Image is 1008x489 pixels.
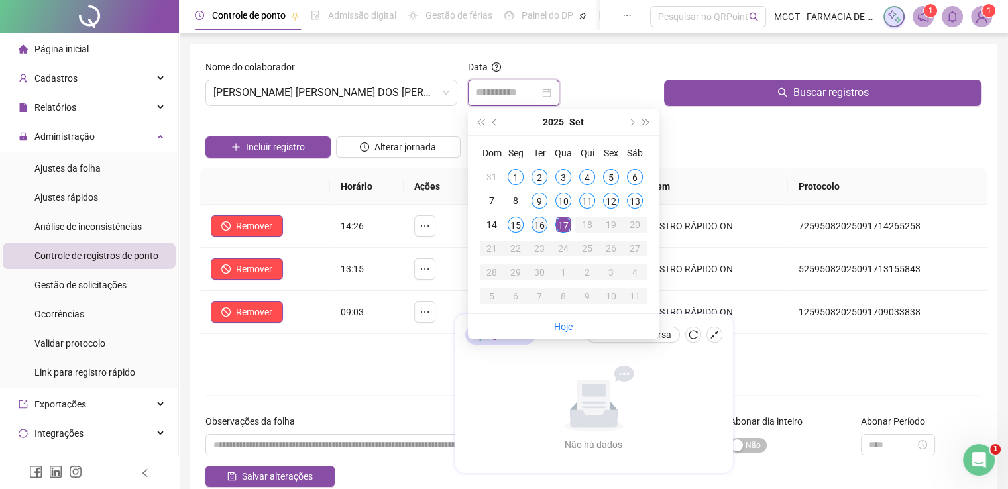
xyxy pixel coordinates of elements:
div: 1 [555,264,571,280]
span: Ajustes da folha [34,163,101,174]
td: 2025-09-12 [599,189,623,213]
span: home [19,44,28,54]
div: 29 [508,264,524,280]
td: 2025-09-01 [504,165,528,189]
th: Ter [528,141,551,165]
td: 2025-09-29 [504,260,528,284]
button: Remover [211,215,283,237]
span: Gestão de férias [425,10,492,21]
td: 2025-09-13 [623,189,647,213]
td: 2025-10-09 [575,284,599,308]
label: Observações da folha [205,414,304,429]
td: 2025-10-06 [504,284,528,308]
span: ellipsis [622,11,632,20]
td: 2025-09-23 [528,237,551,260]
div: 4 [627,264,643,280]
button: Remover [211,301,283,323]
span: Data [468,62,488,72]
div: 16 [532,217,547,233]
a: Alterar jornada [336,143,461,154]
td: 2025-09-28 [480,260,504,284]
td: 2025-09-25 [575,237,599,260]
span: Alterar jornada [374,140,436,154]
div: 31 [484,169,500,185]
span: plus [231,142,241,152]
th: Dom [480,141,504,165]
div: 25 [579,241,595,256]
span: Remover [236,262,272,276]
span: Integrações [34,428,84,439]
td: 12595082025091709033838 [788,291,987,334]
th: Horário [330,168,404,205]
span: Cadastros [34,73,78,83]
span: Painel do DP [522,10,573,21]
span: export [19,400,28,409]
span: sync [19,429,28,438]
div: 2 [579,264,595,280]
div: 21 [484,241,500,256]
td: REGISTRO RÁPIDO ON [628,248,789,291]
div: 6 [508,288,524,304]
span: ellipsis [420,307,430,317]
div: 3 [555,169,571,185]
td: 2025-09-22 [504,237,528,260]
td: 2025-09-24 [551,237,575,260]
label: Abonar dia inteiro [730,414,811,429]
td: 2025-09-17 [551,213,575,237]
span: lock [19,132,28,141]
button: Buscar registros [664,80,981,106]
td: 2025-09-20 [623,213,647,237]
div: 8 [508,193,524,209]
td: 2025-09-10 [551,189,575,213]
div: 9 [532,193,547,209]
th: Qui [575,141,599,165]
span: linkedin [49,465,62,478]
span: file-done [311,11,320,20]
span: Relatórios [34,102,76,113]
span: stop [221,307,231,317]
td: 2025-09-21 [480,237,504,260]
div: 13 [627,193,643,209]
span: shrink [710,330,719,339]
th: Sex [599,141,623,165]
div: Agente QR [465,325,535,345]
img: 3345 [972,7,991,27]
span: Remover [236,305,272,319]
label: Nome do colaborador [205,60,304,74]
span: 13:15 [341,264,364,274]
span: 1 [990,444,1001,455]
td: 2025-10-04 [623,260,647,284]
div: 9 [579,288,595,304]
div: 7 [484,193,500,209]
div: 5 [484,288,500,304]
div: 10 [555,193,571,209]
iframe: Intercom live chat [963,444,995,476]
span: Gestão de solicitações [34,280,127,290]
button: Incluir registro [205,136,331,158]
span: 1 [987,6,991,15]
span: ellipsis [420,264,430,274]
button: year panel [543,109,564,135]
span: clock-circle [360,142,369,152]
span: bell [946,11,958,23]
td: REGISTRO RÁPIDO ON [628,291,789,334]
span: MCGT - FARMACIA DE MANIPULAÇÃO LTDA [774,9,875,24]
span: Link para registro rápido [34,367,135,378]
span: pushpin [579,12,587,20]
div: 22 [508,241,524,256]
span: Controle de registros de ponto [34,250,158,261]
span: left [140,468,150,478]
span: MICHAEL THALLES NEVES DOS SANTOS [213,80,449,105]
span: Página inicial [34,44,89,54]
div: 1 [508,169,524,185]
div: 10 [603,288,619,304]
span: book [598,11,608,20]
div: 24 [555,241,571,256]
div: 11 [579,193,595,209]
button: Remover [211,258,283,280]
td: 2025-09-03 [551,165,575,189]
div: 30 [532,264,547,280]
span: Validar protocolo [34,338,105,349]
div: 23 [532,241,547,256]
span: sun [408,11,418,20]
